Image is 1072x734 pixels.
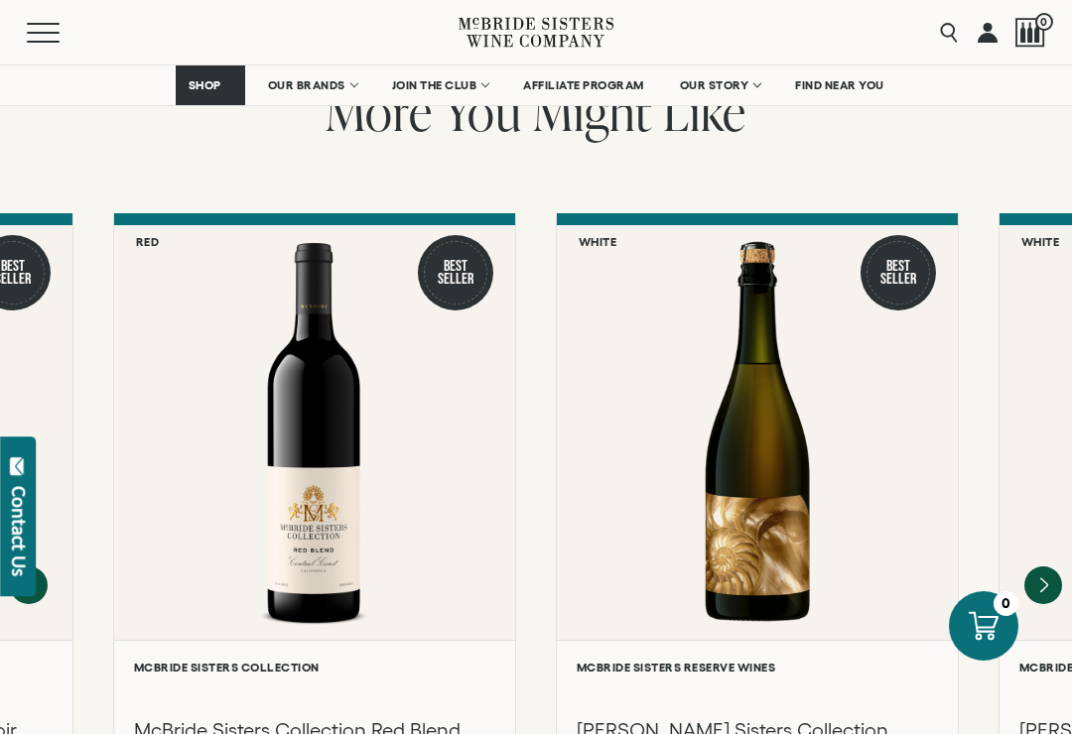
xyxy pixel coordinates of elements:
h6: White [1021,235,1060,248]
span: AFFILIATE PROGRAM [523,78,644,92]
a: SHOP [176,65,245,105]
span: You [444,77,522,146]
span: Like [663,77,746,146]
h6: McBride Sisters Reserve Wines [577,661,938,673]
span: OUR STORY [680,78,749,92]
a: OUR STORY [667,65,773,105]
a: OUR BRANDS [255,65,369,105]
button: Next [1024,566,1062,604]
a: FIND NEAR YOU [782,65,897,105]
h6: White [579,235,617,248]
span: Might [533,77,652,146]
span: 0 [1035,13,1053,31]
h6: McBride Sisters Collection [134,661,495,673]
a: AFFILIATE PROGRAM [510,65,657,105]
span: More [326,77,433,146]
div: 0 [994,591,1018,616]
span: OUR BRANDS [268,78,345,92]
h6: Red [136,235,160,248]
div: Contact Us [9,486,29,576]
button: Previous [10,566,48,604]
span: JOIN THE CLUB [392,78,477,92]
button: Mobile Menu Trigger [27,23,98,43]
a: JOIN THE CLUB [379,65,501,105]
span: FIND NEAR YOU [795,78,884,92]
span: SHOP [189,78,222,92]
